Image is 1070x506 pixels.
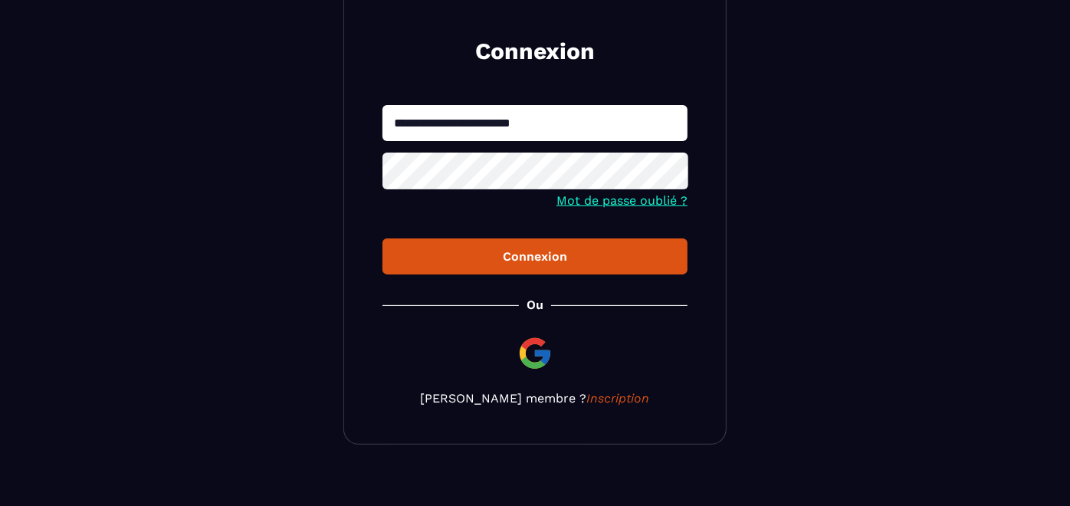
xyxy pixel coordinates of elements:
[556,193,688,208] a: Mot de passe oublié ?
[401,36,669,67] h2: Connexion
[587,391,650,406] a: Inscription
[527,297,543,312] p: Ou
[395,249,675,264] div: Connexion
[382,391,688,406] p: [PERSON_NAME] membre ?
[517,335,553,372] img: google
[382,238,688,274] button: Connexion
